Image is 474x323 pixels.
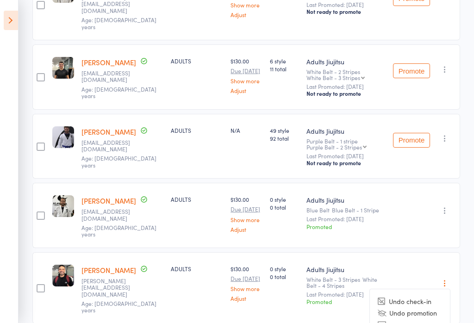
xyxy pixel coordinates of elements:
small: Lucasmcanabarro@gmail.com [81,208,142,222]
a: [PERSON_NAME] [81,265,136,275]
small: Last Promoted: [DATE] [306,83,386,90]
span: Age: [DEMOGRAPHIC_DATA] years [81,224,156,238]
small: Last Promoted: [DATE] [306,1,386,8]
span: 11 total [270,65,299,73]
img: image1685953382.png [52,126,74,148]
div: White Belt - 3 Stripes [306,276,386,288]
div: Purple Belt - 1 stripe [306,138,386,150]
span: 49 style [270,126,299,134]
div: Promoted [306,223,386,230]
li: Undo check-in [370,296,450,307]
a: Adjust [231,12,262,18]
a: Show more [231,286,262,292]
small: angus.macintosh@outlook.com [81,139,142,153]
div: Adults Jiujitsu [306,57,386,66]
a: Adjust [231,226,262,232]
div: $130.00 [231,57,262,93]
small: Due [DATE] [231,275,262,282]
div: $130.00 [231,265,262,301]
a: Adjust [231,87,262,93]
div: ADULTS [171,57,223,65]
div: Adults Jiujitsu [306,126,386,136]
button: Promote [393,63,430,78]
div: Not ready to promote [306,8,386,15]
div: Not ready to promote [306,159,386,167]
a: [PERSON_NAME] [81,127,136,137]
li: Undo promotion [370,307,450,319]
span: 0 style [270,265,299,273]
span: Age: [DEMOGRAPHIC_DATA] years [81,299,156,314]
div: N/A [231,126,262,134]
a: [PERSON_NAME] [81,196,136,205]
span: White Belt - 4 Stripes [306,275,377,289]
div: Not ready to promote [306,90,386,97]
div: Adults Jiujitsu [306,195,386,205]
span: 0 total [270,203,299,211]
span: Blue Belt - 1 Stripe [332,206,379,214]
div: Blue Belt [306,207,386,213]
div: White Belt - 2 Stripes [306,68,386,81]
img: image1724670231.png [52,57,74,79]
small: Due [DATE] [231,206,262,212]
small: Due [DATE] [231,68,262,74]
div: $130.00 [231,195,262,232]
a: Adjust [231,295,262,301]
img: image1703661563.png [52,195,74,217]
small: Last Promoted: [DATE] [306,291,386,298]
img: image1722981415.png [52,265,74,286]
span: 6 style [270,57,299,65]
span: Age: [DEMOGRAPHIC_DATA] years [81,16,156,30]
span: 92 total [270,134,299,142]
span: Age: [DEMOGRAPHIC_DATA] years [81,154,156,168]
small: daniel_seleme@hotmail.com [81,278,142,298]
div: ADULTS [171,265,223,273]
a: [PERSON_NAME] [81,57,136,67]
a: Show more [231,78,262,84]
span: 0 total [270,273,299,280]
div: Purple Belt - 2 Stripes [306,144,362,150]
div: White Belt - 3 Stripes [306,75,360,81]
small: Last Promoted: [DATE] [306,153,386,159]
div: Adults Jiujitsu [306,265,386,274]
div: Promoted [306,298,386,305]
small: Last Promoted: [DATE] [306,216,386,222]
span: 0 style [270,195,299,203]
span: Age: [DEMOGRAPHIC_DATA] years [81,85,156,99]
div: ADULTS [171,126,223,134]
small: tomlove1513@gmail.com [81,70,142,83]
a: Show more [231,217,262,223]
button: Promote [393,133,430,148]
div: ADULTS [171,195,223,203]
a: Show more [231,2,262,8]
